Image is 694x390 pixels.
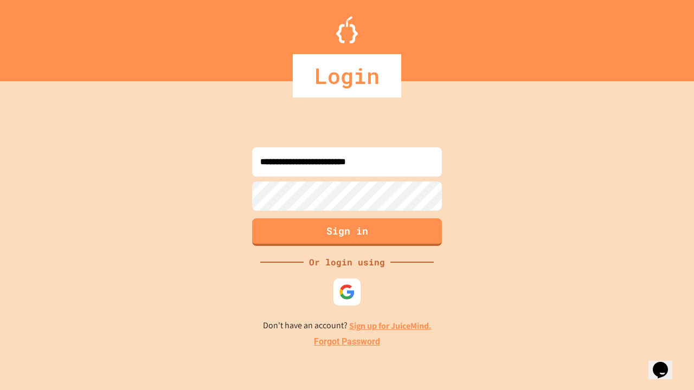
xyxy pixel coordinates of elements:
a: Sign up for JuiceMind. [349,320,432,331]
iframe: chat widget [604,300,683,346]
iframe: chat widget [648,347,683,379]
p: Don't have an account? [263,319,432,333]
img: Logo.svg [336,16,358,43]
div: Login [293,54,401,97]
img: google-icon.svg [339,284,355,300]
div: Or login using [304,256,390,269]
a: Forgot Password [314,335,380,348]
button: Sign in [252,218,442,246]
